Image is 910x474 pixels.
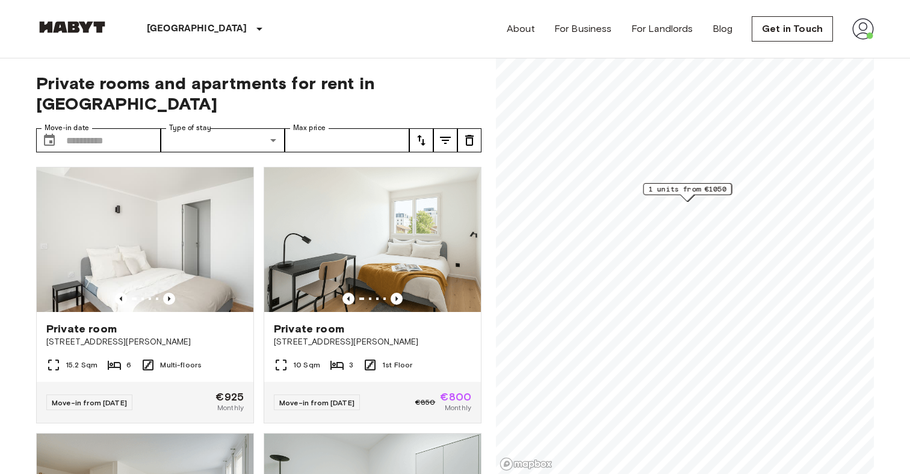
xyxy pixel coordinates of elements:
button: Previous image [342,293,354,305]
div: Map marker [644,183,732,202]
span: Private rooms and apartments for rent in [GEOGRAPHIC_DATA] [36,73,481,114]
a: About [507,22,535,36]
a: For Landlords [631,22,693,36]
img: avatar [852,18,874,40]
span: Private room [274,322,344,336]
button: Previous image [163,293,175,305]
span: Multi-floors [160,360,202,370]
label: Move-in date [45,123,89,133]
button: Choose date [37,128,61,152]
img: Marketing picture of unit FR-18-003-003-04 [37,167,253,312]
a: Marketing picture of unit FR-18-003-003-04Previous imagePrevious imagePrivate room[STREET_ADDRESS... [36,167,254,423]
a: Blog [713,22,733,36]
a: Get in Touch [752,16,833,42]
button: tune [409,128,433,152]
button: tune [433,128,457,152]
p: [GEOGRAPHIC_DATA] [147,22,247,36]
span: Private room [46,322,117,336]
a: Marketing picture of unit FR-18-002-015-03HPrevious imagePrevious imagePrivate room[STREET_ADDRES... [264,167,481,423]
a: For Business [554,22,612,36]
span: €925 [215,391,244,402]
span: [STREET_ADDRESS][PERSON_NAME] [46,336,244,348]
button: Previous image [391,293,403,305]
span: [STREET_ADDRESS][PERSON_NAME] [274,336,471,348]
span: 1st Floor [382,360,412,370]
button: tune [457,128,481,152]
div: Map marker [643,183,732,202]
span: Monthly [217,402,244,413]
span: Move-in from [DATE] [279,398,354,407]
label: Max price [293,123,326,133]
img: Marketing picture of unit FR-18-002-015-03H [264,167,481,312]
span: Monthly [445,402,471,413]
label: Type of stay [169,123,211,133]
span: 1 units from €1050 [649,184,726,195]
img: Habyt [36,21,108,33]
span: €850 [415,397,436,408]
span: 10 Sqm [293,360,320,370]
span: 6 [126,360,131,370]
a: Mapbox logo [500,457,552,471]
span: €800 [440,391,471,402]
button: Previous image [115,293,127,305]
span: 15.2 Sqm [66,360,97,370]
span: 3 [349,360,353,370]
span: Move-in from [DATE] [52,398,127,407]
